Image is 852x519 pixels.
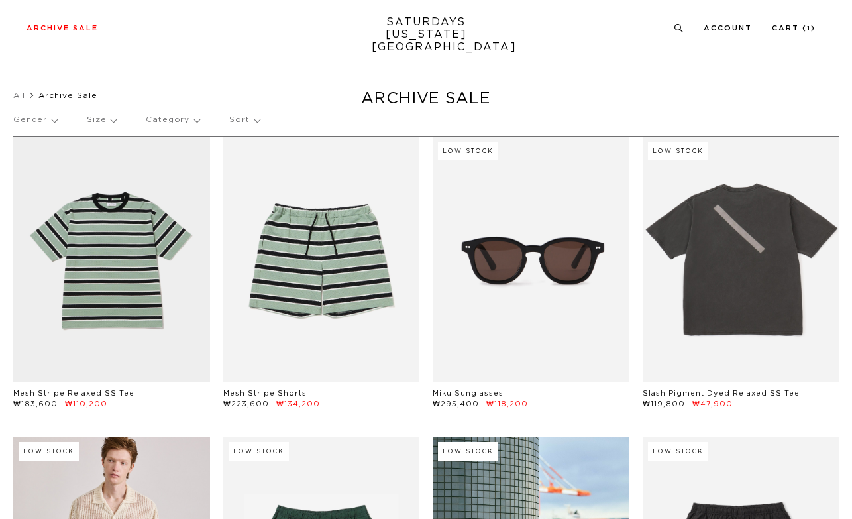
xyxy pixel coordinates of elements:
a: All [13,91,25,99]
span: ₩183,600 [13,400,58,408]
p: Size [87,105,116,135]
p: Gender [13,105,57,135]
a: SATURDAYS[US_STATE][GEOGRAPHIC_DATA] [372,16,481,54]
span: ₩110,200 [65,400,107,408]
a: Cart (1) [772,25,816,32]
div: Low Stock [648,442,708,461]
a: Mesh Stripe Relaxed SS Tee [13,390,134,397]
small: 1 [807,26,811,32]
a: Account [704,25,752,32]
span: ₩118,200 [486,400,528,408]
div: Low Stock [438,142,498,160]
div: Low Stock [648,142,708,160]
p: Sort [229,105,259,135]
span: ₩134,200 [276,400,320,408]
div: Low Stock [229,442,289,461]
span: ₩47,900 [692,400,733,408]
span: Archive Sale [38,91,97,99]
div: Low Stock [438,442,498,461]
a: Archive Sale [27,25,98,32]
a: Slash Pigment Dyed Relaxed SS Tee [643,390,800,397]
span: ₩295,400 [433,400,479,408]
a: Mesh Stripe Shorts [223,390,307,397]
a: Miku Sunglasses [433,390,504,397]
span: ₩223,600 [223,400,269,408]
div: Low Stock [19,442,79,461]
p: Category [146,105,199,135]
span: ₩119,800 [643,400,685,408]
